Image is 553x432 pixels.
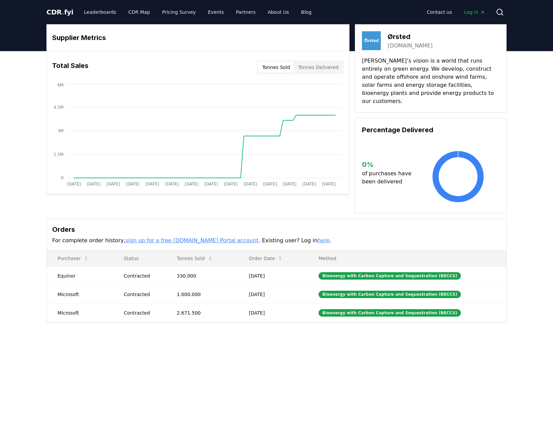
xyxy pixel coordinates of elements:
[172,252,218,265] button: Tonnes Sold
[318,237,330,244] a: here
[46,7,73,17] a: CDR.fyi
[166,285,238,303] td: 1.000.000
[165,182,179,186] tspan: [DATE]
[61,176,64,180] tspan: 0
[231,6,261,18] a: Partners
[125,237,259,244] a: sign up for a free [DOMAIN_NAME] Portal account
[258,62,294,73] button: Tonnes Sold
[54,105,64,110] tspan: 4.5M
[67,182,81,186] tspan: [DATE]
[52,33,344,43] h3: Supplier Metrics
[52,252,94,265] button: Purchaser
[362,57,500,105] p: [PERSON_NAME]’s vision is a world that runs entirely on green energy. We develop, construct and o...
[166,303,238,322] td: 2.671.500
[124,291,160,298] div: Contracted
[296,6,317,18] a: Blog
[124,273,160,279] div: Contracted
[224,182,238,186] tspan: [DATE]
[79,6,122,18] a: Leaderboards
[238,266,308,285] td: [DATE]
[52,224,501,235] h3: Orders
[319,309,461,317] div: Bioenergy with Carbon Capture and Sequestration (BECCS)
[244,252,289,265] button: Order Date
[146,182,159,186] tspan: [DATE]
[362,170,417,186] p: of purchases have been delivered
[238,285,308,303] td: [DATE]
[166,266,238,285] td: 330.000
[123,6,155,18] a: CDR Map
[185,182,199,186] tspan: [DATE]
[319,272,461,280] div: Bioenergy with Carbon Capture and Sequestration (BECCS)
[459,6,490,18] a: Log in
[421,6,490,18] nav: Main
[238,303,308,322] td: [DATE]
[302,182,316,186] tspan: [DATE]
[322,182,336,186] tspan: [DATE]
[47,285,113,303] td: Microsoft
[263,182,277,186] tspan: [DATE]
[106,182,120,186] tspan: [DATE]
[362,159,417,170] h3: 0 %
[118,255,160,262] p: Status
[157,6,201,18] a: Pricing Survey
[362,31,381,50] img: Ørsted-logo
[319,291,461,298] div: Bioenergy with Carbon Capture and Sequestration (BECCS)
[52,61,88,74] h3: Total Sales
[294,62,342,73] button: Tonnes Delivered
[202,6,229,18] a: Events
[262,6,294,18] a: About Us
[313,255,501,262] p: Method
[79,6,317,18] nav: Main
[388,42,433,50] a: [DOMAIN_NAME]
[54,152,64,157] tspan: 1.5M
[62,8,64,16] span: .
[388,32,433,42] h3: Ørsted
[244,182,257,186] tspan: [DATE]
[205,182,218,186] tspan: [DATE]
[58,83,64,87] tspan: 6M
[87,182,101,186] tspan: [DATE]
[283,182,297,186] tspan: [DATE]
[52,237,501,245] p: For complete order history, . Existing user? Log in .
[47,303,113,322] td: Microsoft
[464,9,485,15] span: Log in
[46,8,73,16] span: CDR fyi
[126,182,140,186] tspan: [DATE]
[47,266,113,285] td: Equinor
[421,6,457,18] a: Contact us
[362,125,500,135] h3: Percentage Delivered
[58,129,64,133] tspan: 3M
[124,310,160,316] div: Contracted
